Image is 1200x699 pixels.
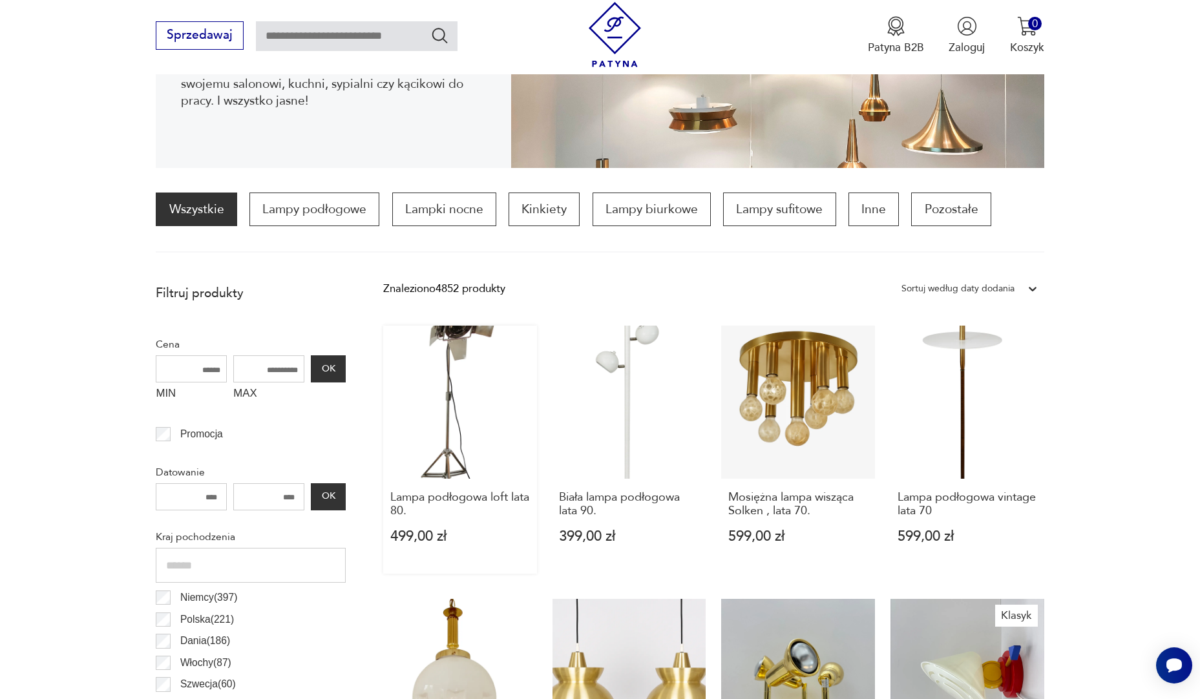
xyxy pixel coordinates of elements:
img: Ikonka użytkownika [957,16,977,36]
p: 599,00 zł [898,530,1037,543]
a: Lampki nocne [392,193,496,226]
button: OK [311,355,346,382]
a: Ikona medaluPatyna B2B [868,16,924,55]
img: Ikona koszyka [1017,16,1037,36]
img: Ikona medalu [886,16,906,36]
button: Zaloguj [949,16,985,55]
p: 499,00 zł [390,530,530,543]
a: Lampy biurkowe [593,193,711,226]
a: Lampa podłogowa vintage lata 70Lampa podłogowa vintage lata 70599,00 zł [890,326,1044,574]
button: Sprzedawaj [156,21,243,50]
p: Datowanie [156,464,346,481]
h3: Biała lampa podłogowa lata 90. [559,491,699,517]
img: Patyna - sklep z meblami i dekoracjami vintage [582,2,647,67]
p: 599,00 zł [728,530,868,543]
p: Promocja [180,426,223,443]
p: Niemcy ( 397 ) [180,589,237,606]
p: Cena [156,336,346,353]
iframe: Smartsupp widget button [1156,647,1192,683]
a: Lampy podłogowe [249,193,379,226]
a: Mosiężna lampa wisząca Solken , lata 70.Mosiężna lampa wisząca Solken , lata 70.599,00 zł [721,326,875,574]
p: Filtruj produkty [156,285,346,302]
p: 399,00 zł [559,530,699,543]
button: 0Koszyk [1010,16,1044,55]
p: Koszyk [1010,40,1044,55]
a: Inne [848,193,899,226]
a: Sprzedawaj [156,31,243,41]
h3: Mosiężna lampa wisząca Solken , lata 70. [728,491,868,517]
p: Szwecja ( 60 ) [180,676,236,693]
p: Zaloguj [949,40,985,55]
a: Biała lampa podłogowa lata 90.Biała lampa podłogowa lata 90.399,00 zł [553,326,706,574]
label: MAX [233,382,304,407]
p: Włochy ( 87 ) [180,654,231,671]
a: Wszystkie [156,193,237,226]
a: Kinkiety [509,193,580,226]
button: OK [311,483,346,510]
a: Pozostałe [911,193,991,226]
div: 0 [1028,17,1042,30]
label: MIN [156,382,227,407]
p: Kraj pochodzenia [156,528,346,545]
button: Szukaj [430,26,449,45]
div: Znaleziono 4852 produkty [383,280,505,297]
h3: Lampa podłogowa vintage lata 70 [898,491,1037,517]
div: Sortuj według daty dodania [901,280,1015,297]
a: Lampa podłogowa loft lata 80.Lampa podłogowa loft lata 80.499,00 zł [383,326,537,574]
p: Dania ( 186 ) [180,632,230,649]
button: Patyna B2B [868,16,924,55]
h3: Lampa podłogowa loft lata 80. [390,491,530,517]
p: Patyna B2B [868,40,924,55]
p: Polska ( 221 ) [180,611,234,628]
a: Lampy sufitowe [723,193,836,226]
